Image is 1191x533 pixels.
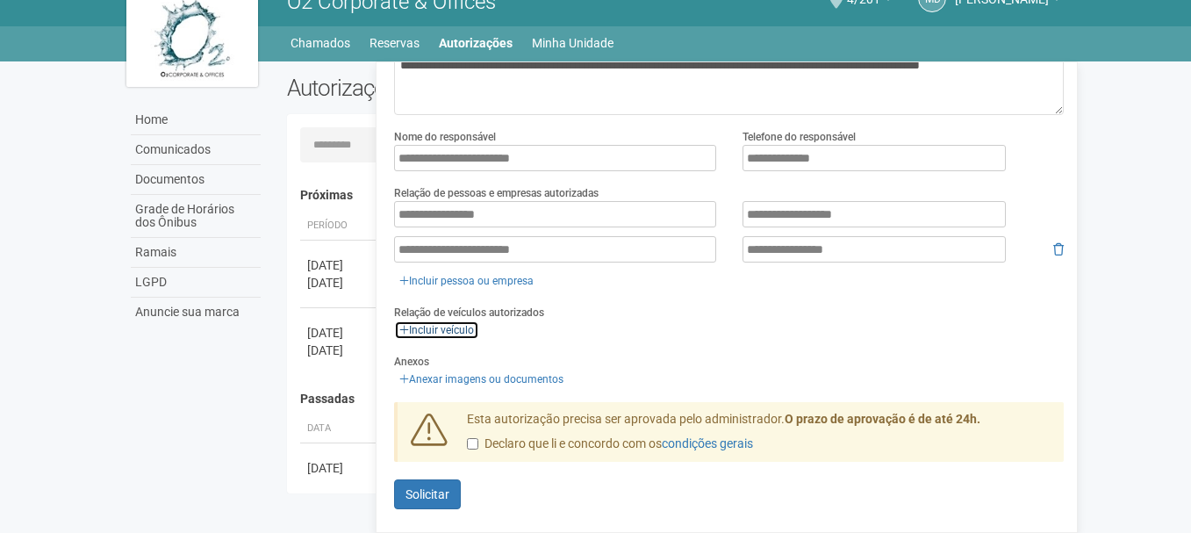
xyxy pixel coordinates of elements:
[131,238,261,268] a: Ramais
[307,459,372,477] div: [DATE]
[300,189,1052,202] h4: Próximas
[785,412,980,426] strong: O prazo de aprovação é de até 24h.
[394,370,569,389] a: Anexar imagens ou documentos
[131,105,261,135] a: Home
[131,195,261,238] a: Grade de Horários dos Ônibus
[532,31,613,55] a: Minha Unidade
[300,414,379,443] th: Data
[467,438,478,450] input: Declaro que li e concordo com oscondições gerais
[131,298,261,327] a: Anuncie sua marca
[662,436,753,450] a: condições gerais
[307,256,372,274] div: [DATE]
[467,436,753,453] label: Declaro que li e concordo com os
[307,274,372,292] div: [DATE]
[291,31,350,55] a: Chamados
[454,411,1065,462] div: Esta autorização precisa ser aprovada pelo administrador.
[131,268,261,298] a: LGPD
[1053,243,1064,256] i: Remover
[300,212,379,241] th: Período
[307,342,372,359] div: [DATE]
[394,321,479,340] a: Incluir veículo
[394,271,539,291] a: Incluir pessoa ou empresa
[405,487,449,501] span: Solicitar
[743,129,856,145] label: Telefone do responsável
[307,324,372,342] div: [DATE]
[131,165,261,195] a: Documentos
[394,129,496,145] label: Nome do responsável
[369,31,420,55] a: Reservas
[394,185,599,201] label: Relação de pessoas e empresas autorizadas
[131,135,261,165] a: Comunicados
[439,31,513,55] a: Autorizações
[300,393,1052,406] h4: Passadas
[394,305,544,321] label: Relação de veículos autorizados
[394,354,429,370] label: Anexos
[287,75,663,101] h2: Autorizações
[394,479,461,509] button: Solicitar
